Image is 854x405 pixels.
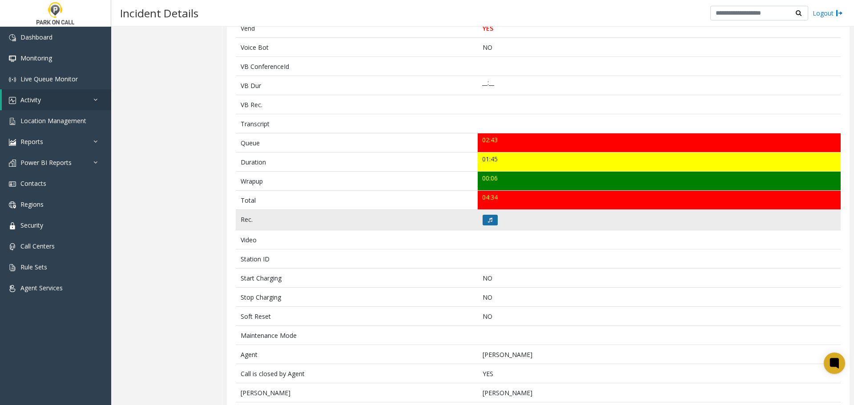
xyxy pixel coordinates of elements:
[483,312,836,321] p: NO
[20,75,78,83] span: Live Queue Monitor
[483,273,836,283] p: NO
[236,326,478,345] td: Maintenance Mode
[20,116,86,125] span: Location Management
[9,76,16,83] img: 'icon'
[236,57,478,76] td: VB ConferenceId
[20,284,63,292] span: Agent Services
[236,114,478,133] td: Transcript
[483,24,836,33] p: YES
[20,179,46,188] span: Contacts
[478,76,841,95] td: __:__
[9,160,16,167] img: 'icon'
[116,2,203,24] h3: Incident Details
[20,54,52,62] span: Monitoring
[236,288,478,307] td: Stop Charging
[836,8,843,18] img: logout
[20,96,41,104] span: Activity
[236,383,478,402] td: [PERSON_NAME]
[483,369,836,378] p: YES
[483,293,836,302] p: NO
[236,230,478,249] td: Video
[236,210,478,230] td: Rec.
[9,97,16,104] img: 'icon'
[9,55,16,62] img: 'icon'
[236,38,478,57] td: Voice Bot
[236,152,478,172] td: Duration
[236,133,478,152] td: Queue
[236,76,478,95] td: VB Dur
[236,95,478,114] td: VB Rec.
[9,264,16,271] img: 'icon'
[9,34,16,41] img: 'icon'
[478,133,841,152] td: 02:43
[9,243,16,250] img: 'icon'
[20,221,43,229] span: Security
[236,172,478,191] td: Wrapup
[20,242,55,250] span: Call Centers
[478,172,841,191] td: 00:06
[236,307,478,326] td: Soft Reset
[20,263,47,271] span: Rule Sets
[20,200,44,209] span: Regions
[478,345,841,364] td: [PERSON_NAME]
[236,19,478,38] td: Vend
[9,285,16,292] img: 'icon'
[236,345,478,364] td: Agent
[20,158,72,167] span: Power BI Reports
[483,43,836,52] p: NO
[9,201,16,209] img: 'icon'
[9,180,16,188] img: 'icon'
[236,249,478,269] td: Station ID
[478,383,841,402] td: [PERSON_NAME]
[20,33,52,41] span: Dashboard
[236,269,478,288] td: Start Charging
[9,118,16,125] img: 'icon'
[236,364,478,383] td: Call is closed by Agent
[813,8,843,18] a: Logout
[2,89,111,110] a: Activity
[236,191,478,210] td: Total
[9,139,16,146] img: 'icon'
[478,152,841,172] td: 01:45
[9,222,16,229] img: 'icon'
[20,137,43,146] span: Reports
[478,191,841,210] td: 04:34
